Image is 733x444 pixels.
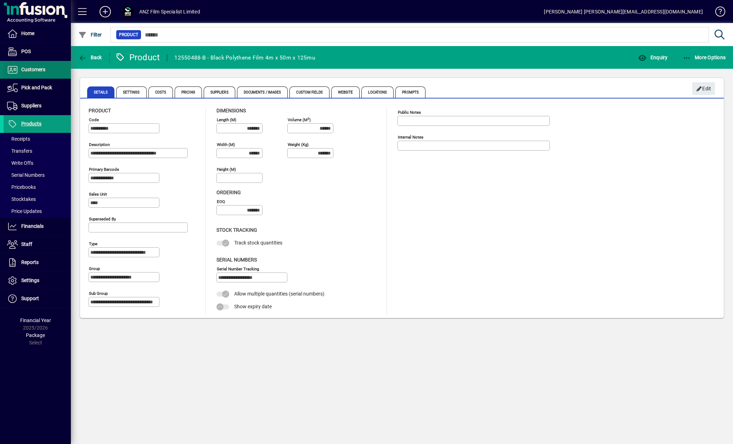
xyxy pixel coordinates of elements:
span: Details [87,86,114,98]
span: Pricebooks [7,184,36,190]
div: ANZ Film Specialist Limited [139,6,200,17]
span: Customers [21,67,45,72]
a: Suppliers [4,97,71,115]
a: Customers [4,61,71,79]
span: Dimensions [216,108,246,113]
mat-label: Height (m) [217,167,236,172]
mat-label: Sales unit [89,192,107,197]
mat-label: Sub group [89,291,108,296]
a: Reports [4,254,71,271]
span: Costs [148,86,173,98]
div: 12550488-B - Black Polythene Film 4m x 50m x 125mu [174,52,315,63]
span: Allow multiple quantities (serial numbers) [234,291,325,297]
span: Custom Fields [289,86,329,98]
mat-label: EOQ [217,199,225,204]
span: Pricing [175,86,202,98]
button: Edit [692,82,715,95]
mat-label: Description [89,142,110,147]
span: Receipts [7,136,30,142]
button: Enquiry [636,51,669,64]
span: Suppliers [21,103,41,108]
a: Settings [4,272,71,290]
mat-label: Width (m) [217,142,235,147]
span: Serial Numbers [216,257,257,263]
a: Receipts [4,133,71,145]
a: Knowledge Base [710,1,724,24]
a: Stocktakes [4,193,71,205]
mat-label: Volume (m ) [288,117,311,122]
span: Back [78,55,102,60]
mat-label: Code [89,117,99,122]
span: Financial Year [20,317,51,323]
span: Documents / Images [237,86,288,98]
a: Home [4,25,71,43]
mat-label: Superseded by [89,217,116,221]
button: More Options [681,51,728,64]
mat-label: Internal Notes [398,135,423,140]
button: Filter [77,28,104,41]
span: Pick and Pack [21,85,52,90]
span: Enquiry [638,55,667,60]
a: Pricebooks [4,181,71,193]
mat-label: Public Notes [398,110,421,115]
span: Stock Tracking [216,227,257,233]
span: Price Updates [7,208,42,214]
span: Home [21,30,34,36]
span: Stocktakes [7,196,36,202]
mat-label: Weight (Kg) [288,142,309,147]
button: Add [94,5,117,18]
a: Pick and Pack [4,79,71,97]
div: Product [115,52,160,63]
button: Profile [117,5,139,18]
span: Edit [696,83,711,95]
span: Show expiry date [234,304,272,309]
span: Financials [21,223,44,229]
span: More Options [683,55,726,60]
mat-label: Type [89,241,97,246]
button: Back [77,51,104,64]
span: Product [89,108,111,113]
a: Support [4,290,71,308]
span: Support [21,296,39,301]
span: Website [331,86,360,98]
mat-label: Serial Number tracking [217,266,259,271]
span: POS [21,49,31,54]
span: Settings [116,86,147,98]
mat-label: Length (m) [217,117,236,122]
span: Product [119,31,138,38]
span: Locations [361,86,394,98]
span: Products [21,121,41,127]
mat-label: Primary barcode [89,167,119,172]
span: Staff [21,241,32,247]
a: Serial Numbers [4,169,71,181]
span: Filter [78,32,102,38]
span: Prompts [395,86,425,98]
a: Financials [4,218,71,235]
span: Serial Numbers [7,172,45,178]
a: Price Updates [4,205,71,217]
span: Write Offs [7,160,33,166]
a: POS [4,43,71,61]
span: Reports [21,259,39,265]
a: Staff [4,236,71,253]
mat-label: Group [89,266,100,271]
span: Suppliers [204,86,235,98]
a: Transfers [4,145,71,157]
sup: 3 [308,117,309,120]
span: Settings [21,277,39,283]
a: Write Offs [4,157,71,169]
span: Ordering [216,190,241,195]
span: Transfers [7,148,32,154]
span: Track stock quantities [234,240,282,246]
app-page-header-button: Back [71,51,110,64]
div: [PERSON_NAME] [PERSON_NAME][EMAIL_ADDRESS][DOMAIN_NAME] [544,6,703,17]
span: Package [26,332,45,338]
